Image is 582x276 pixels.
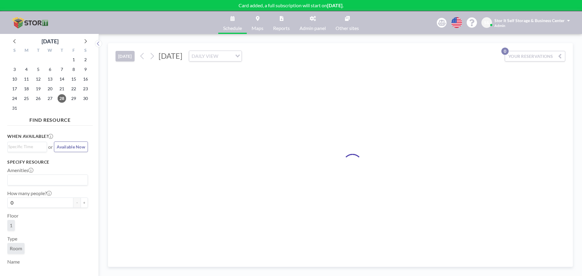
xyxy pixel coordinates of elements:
[46,85,54,93] span: Wednesday, August 20, 2025
[81,65,90,74] span: Saturday, August 9, 2025
[10,222,12,228] span: 1
[10,85,19,93] span: Sunday, August 17, 2025
[252,26,263,31] span: Maps
[7,167,33,173] label: Amenities
[10,94,19,103] span: Sunday, August 24, 2025
[7,159,88,165] h3: Specify resource
[8,176,84,184] input: Search for option
[10,245,22,251] span: Room
[189,51,242,61] div: Search for option
[159,51,182,60] span: [DATE]
[7,115,93,123] h4: FIND RESOURCE
[295,11,331,34] a: Admin panel
[81,94,90,103] span: Saturday, August 30, 2025
[22,75,31,83] span: Monday, August 11, 2025
[54,141,88,152] button: Available Now
[7,236,17,242] label: Type
[69,94,78,103] span: Friday, August 29, 2025
[44,47,56,55] div: W
[10,75,19,83] span: Sunday, August 10, 2025
[34,75,42,83] span: Tuesday, August 12, 2025
[501,48,509,55] p: 0
[42,37,59,45] div: [DATE]
[56,47,68,55] div: T
[331,11,364,34] a: Other sites
[57,144,85,149] span: Available Now
[81,198,88,208] button: +
[69,75,78,83] span: Friday, August 15, 2025
[10,104,19,112] span: Sunday, August 31, 2025
[58,85,66,93] span: Thursday, August 21, 2025
[190,52,219,60] span: DAILY VIEW
[327,2,343,8] b: [DATE]
[21,47,32,55] div: M
[218,11,247,34] a: Schedule
[34,85,42,93] span: Tuesday, August 19, 2025
[34,94,42,103] span: Tuesday, August 26, 2025
[32,47,44,55] div: T
[223,26,242,31] span: Schedule
[8,175,88,185] div: Search for option
[81,55,90,64] span: Saturday, August 2, 2025
[494,18,565,23] span: Stor It Self Storage & Business Center
[68,47,79,55] div: F
[58,65,66,74] span: Thursday, August 7, 2025
[34,65,42,74] span: Tuesday, August 5, 2025
[46,65,54,74] span: Wednesday, August 6, 2025
[22,85,31,93] span: Monday, August 18, 2025
[46,94,54,103] span: Wednesday, August 27, 2025
[7,213,18,219] label: Floor
[115,51,135,62] button: [DATE]
[247,11,268,34] a: Maps
[58,94,66,103] span: Thursday, August 28, 2025
[268,11,295,34] a: Reports
[69,85,78,93] span: Friday, August 22, 2025
[81,75,90,83] span: Saturday, August 16, 2025
[58,75,66,83] span: Thursday, August 14, 2025
[9,47,21,55] div: S
[69,65,78,74] span: Friday, August 8, 2025
[8,142,47,151] div: Search for option
[273,26,290,31] span: Reports
[336,26,359,31] span: Other sites
[7,259,20,265] label: Name
[484,20,490,25] span: S&
[79,47,91,55] div: S
[22,65,31,74] span: Monday, August 4, 2025
[299,26,326,31] span: Admin panel
[46,75,54,83] span: Wednesday, August 13, 2025
[10,17,52,29] img: organization-logo
[8,143,43,150] input: Search for option
[494,23,505,28] span: Admin
[220,52,232,60] input: Search for option
[69,55,78,64] span: Friday, August 1, 2025
[73,198,81,208] button: -
[48,144,53,150] span: or
[22,94,31,103] span: Monday, August 25, 2025
[10,65,19,74] span: Sunday, August 3, 2025
[7,190,52,196] label: How many people?
[81,85,90,93] span: Saturday, August 23, 2025
[505,51,565,62] button: YOUR RESERVATIONS0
